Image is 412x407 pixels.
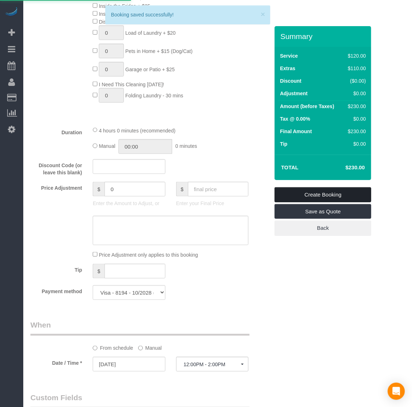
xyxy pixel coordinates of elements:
a: Create Booking [275,187,371,202]
h3: Summary [280,32,368,40]
p: Enter the Amount to Adjust, or [93,200,165,207]
div: $0.00 [345,90,366,97]
div: $230.00 [345,128,366,135]
strong: Total [281,164,299,170]
img: Automaid Logo [4,7,19,17]
label: Adjustment [280,90,307,97]
label: Duration [25,126,87,136]
a: Save as Quote [275,204,371,219]
label: Price Adjustment [25,182,87,192]
legend: When [30,320,249,336]
span: Load of Laundry + $20 [125,30,176,36]
div: ($0.00) [345,77,366,84]
span: Dishes + $20 [99,19,128,25]
label: Amount (before Taxes) [280,103,334,110]
label: Discount Code (or leave this blank) [25,159,87,176]
label: Discount [280,77,301,84]
span: Inside the Fridge + $25 [99,3,150,9]
label: Payment method [25,285,87,295]
span: Price Adjustment only applies to this booking [99,252,198,258]
label: Tax @ 0.00% [280,115,310,122]
span: Pets in Home + $15 (Dog/Cat) [125,48,193,54]
button: × [261,10,265,18]
label: Manual [138,342,162,352]
input: final price [188,182,249,197]
label: From schedule [93,342,133,352]
span: Manual [99,144,115,149]
label: Tip [280,140,287,147]
div: $230.00 [345,103,366,110]
label: Service [280,52,298,59]
h4: $230.00 [324,165,365,171]
span: $ [93,182,105,197]
p: Enter your Final Price [176,200,248,207]
label: Tip [25,264,87,273]
input: From schedule [93,346,97,350]
span: $ [93,264,105,278]
label: Extras [280,65,295,72]
span: Garage or Patio + $25 [125,67,175,72]
button: 12:00PM - 2:00PM [176,357,248,372]
div: Open Intercom Messenger [388,383,405,400]
span: Inside the Oven + $30 [99,11,148,17]
span: 12:00PM - 2:00PM [184,362,241,367]
span: $ [176,182,188,197]
span: Folding Laundry - 30 mins [125,93,183,98]
a: Back [275,221,371,236]
div: $0.00 [345,140,366,147]
input: Manual [138,346,143,350]
div: $0.00 [345,115,366,122]
input: MM/DD/YYYY [93,357,165,372]
div: $120.00 [345,52,366,59]
span: I Need This Cleaning [DATE]! [99,82,164,87]
label: Date / Time * [25,357,87,367]
div: Booking saved successfully! [111,11,264,18]
div: $110.00 [345,65,366,72]
label: Final Amount [280,128,312,135]
span: 0 minutes [175,144,197,149]
span: 4 hours 0 minutes (recommended) [99,127,175,133]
